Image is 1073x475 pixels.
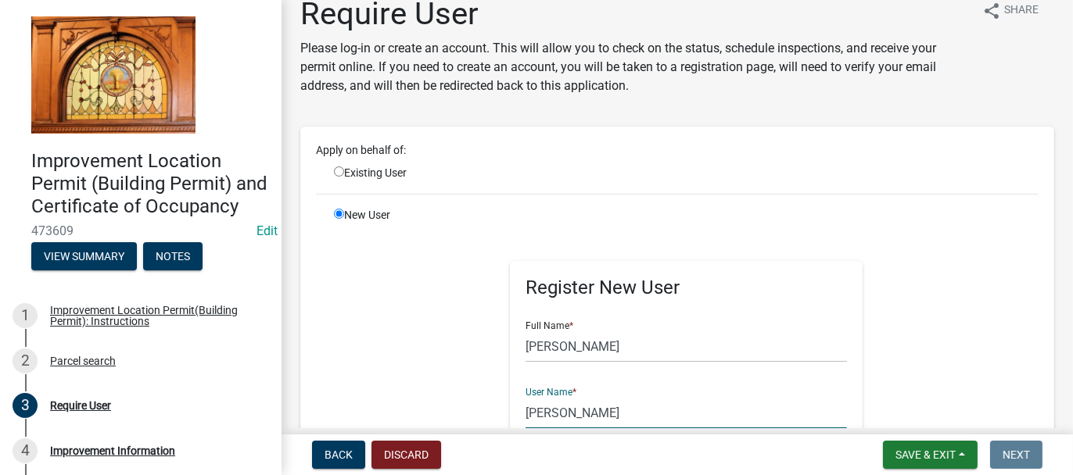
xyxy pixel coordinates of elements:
h5: Register New User [526,277,847,299]
p: Please log-in or create an account. This will allow you to check on the status, schedule inspecti... [300,39,970,95]
div: Existing User [322,165,443,181]
wm-modal-confirm: Edit Application Number [257,223,278,238]
div: 2 [13,348,38,373]
div: 4 [13,438,38,463]
div: Improvement Location Permit(Building Permit): Instructions [50,305,257,327]
span: Save & Exit [895,448,956,461]
div: Parcel search [50,355,116,366]
button: View Summary [31,242,137,270]
wm-modal-confirm: Notes [143,252,203,264]
div: 1 [13,303,38,328]
div: Require User [50,400,111,411]
h4: Improvement Location Permit (Building Permit) and Certificate of Occupancy [31,150,269,217]
button: Discard [371,441,441,469]
span: Next [1003,448,1030,461]
div: New User [322,207,443,223]
div: Improvement Information [50,445,175,456]
span: Share [1004,2,1039,20]
button: Next [990,441,1042,469]
button: Back [312,441,365,469]
button: Notes [143,242,203,270]
span: 473609 [31,223,250,238]
img: Jasper County, Indiana [31,16,196,134]
button: Save & Exit [883,441,978,469]
span: Back [325,448,353,461]
a: Edit [257,223,278,238]
div: 3 [13,393,38,418]
wm-modal-confirm: Summary [31,252,137,264]
div: Apply on behalf of: [304,142,1050,159]
i: share [982,2,1001,20]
